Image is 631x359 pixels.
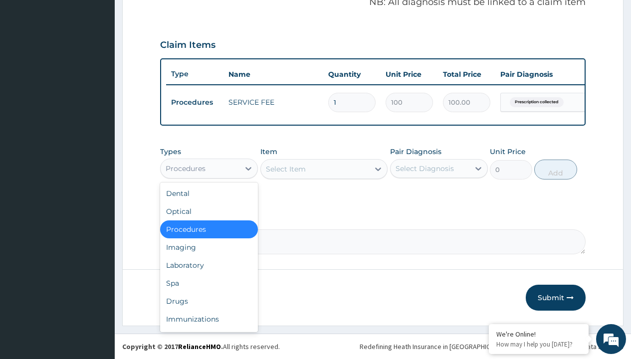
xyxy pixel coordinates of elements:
footer: All rights reserved. [115,334,631,359]
div: Dental [160,184,258,202]
div: Spa [160,274,258,292]
button: Add [534,160,577,179]
div: Procedures [160,220,258,238]
label: Pair Diagnosis [390,147,441,157]
td: Procedures [166,93,223,112]
th: Name [223,64,323,84]
div: Drugs [160,292,258,310]
th: Pair Diagnosis [495,64,605,84]
img: d_794563401_company_1708531726252_794563401 [18,50,40,75]
button: Submit [526,285,586,311]
th: Type [166,65,223,83]
textarea: Type your message and hit 'Enter' [5,247,190,282]
div: Laboratory [160,256,258,274]
a: RelianceHMO [178,342,221,351]
div: Select Diagnosis [396,164,454,174]
label: Comment [160,215,586,224]
div: Select Item [266,164,306,174]
label: Item [260,147,277,157]
div: Imaging [160,238,258,256]
td: SERVICE FEE [223,92,323,112]
div: Minimize live chat window [164,5,188,29]
span: We're online! [58,113,138,213]
div: Others [160,328,258,346]
th: Unit Price [381,64,438,84]
h3: Claim Items [160,40,215,51]
strong: Copyright © 2017 . [122,342,223,351]
p: How may I help you today? [496,340,581,349]
div: Chat with us now [52,56,168,69]
span: Prescription collected [510,97,564,107]
div: Immunizations [160,310,258,328]
th: Quantity [323,64,381,84]
th: Total Price [438,64,495,84]
div: We're Online! [496,330,581,339]
div: Procedures [166,164,206,174]
label: Types [160,148,181,156]
div: Optical [160,202,258,220]
label: Unit Price [490,147,526,157]
div: Redefining Heath Insurance in [GEOGRAPHIC_DATA] using Telemedicine and Data Science! [360,342,624,352]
